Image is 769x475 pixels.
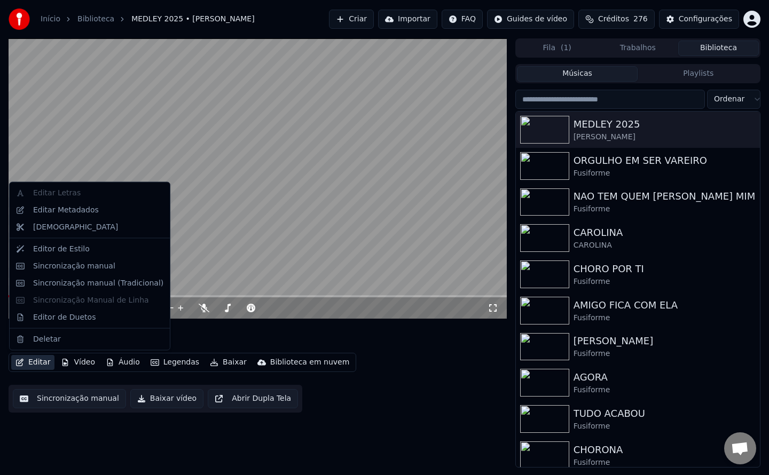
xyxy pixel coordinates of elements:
div: Fusiforme [574,349,756,359]
div: [PERSON_NAME] [574,334,756,349]
button: Abrir Dupla Tela [208,389,298,408]
button: Editar [11,355,54,370]
a: Início [41,14,60,25]
div: Sincronização manual [33,260,115,271]
div: NAO TEM QUEM [PERSON_NAME] MIM [574,189,756,204]
div: MEDLEY 2025 [9,323,83,338]
button: Vídeo [57,355,99,370]
div: Fusiforme [574,204,756,215]
div: Fusiforme [574,421,756,432]
div: CAROLINA [574,240,756,251]
div: CHORO POR TI [574,262,756,276]
div: AMIGO FICA COM ELA [574,298,756,313]
nav: breadcrumb [41,14,255,25]
button: Créditos276 [578,10,655,29]
div: ORGULHO EM SER VAREIRO [574,153,756,168]
button: Baixar vídeo [130,389,203,408]
span: MEDLEY 2025 • [PERSON_NAME] [131,14,254,25]
button: Playlists [638,66,759,82]
img: youka [9,9,30,30]
button: Criar [329,10,374,29]
div: Fusiforme [574,276,756,287]
div: MEDLEY 2025 [574,117,756,132]
div: TUDO ACABOU [574,406,756,421]
span: ( 1 ) [561,43,571,53]
div: Fusiforme [574,313,756,323]
div: Editor de Estilo [33,243,90,254]
div: Configurações [679,14,732,25]
button: Áudio [101,355,144,370]
span: 276 [633,14,648,25]
div: Editar Metadados [33,204,99,215]
button: Legendas [146,355,203,370]
button: FAQ [442,10,483,29]
div: CHORONA [574,442,756,457]
div: Fusiforme [574,385,756,395]
div: Editor de Duetos [33,312,96,322]
button: Baixar [206,355,251,370]
div: Fusiforme [574,168,756,179]
div: [DEMOGRAPHIC_DATA] [33,221,118,232]
div: Fusiforme [574,457,756,468]
button: Sincronização manual [13,389,126,408]
div: Open chat [724,432,756,464]
div: Sincronização manual (Tradicional) [33,278,163,288]
button: Guides de vídeo [487,10,574,29]
button: Configurações [659,10,739,29]
div: CAROLINA [574,225,756,240]
div: Biblioteca em nuvem [270,357,350,368]
div: [PERSON_NAME] [574,132,756,142]
button: Músicas [517,66,638,82]
button: Biblioteca [678,41,759,56]
button: Trabalhos [598,41,678,56]
button: Importar [378,10,437,29]
a: Biblioteca [77,14,114,25]
button: Fila [517,41,598,56]
div: [PERSON_NAME] [9,338,83,349]
span: Ordenar [714,94,744,105]
div: Deletar [33,334,61,344]
span: Créditos [598,14,629,25]
div: AGORA [574,370,756,385]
